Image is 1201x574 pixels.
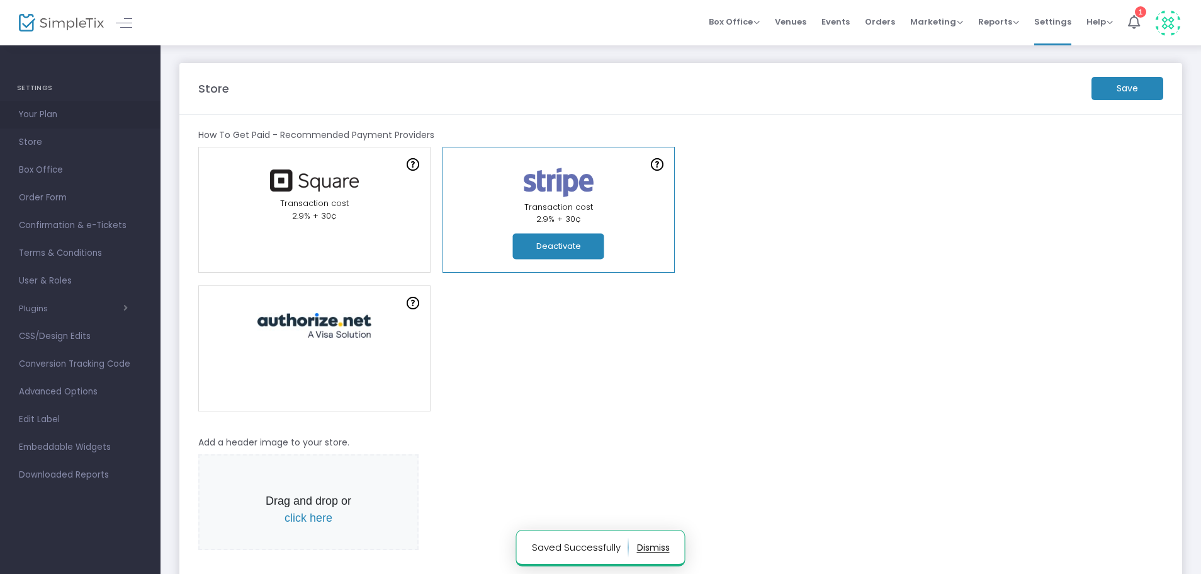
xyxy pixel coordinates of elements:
m-panel-title: Store [198,80,229,97]
button: Deactivate [513,234,604,260]
span: Orders [865,6,895,38]
span: Edit Label [19,411,142,428]
span: Transaction cost [524,201,593,213]
span: Marketing [910,16,963,28]
span: Store [19,134,142,151]
img: stripe.png [516,165,601,200]
span: Order Form [19,190,142,206]
span: Downloaded Reports [19,467,142,483]
span: Settings [1034,6,1071,38]
span: 2.9% + 30¢ [292,210,337,222]
span: User & Roles [19,273,142,289]
span: Events [821,6,850,38]
span: Transaction cost [280,197,349,209]
span: Box Office [709,16,760,28]
span: Box Office [19,162,142,178]
span: Confirmation & e-Tickets [19,217,142,234]
span: Help [1086,16,1113,28]
img: authorize.jpg [251,313,377,338]
span: Venues [775,6,806,38]
m-panel-subtitle: Add a header image to your store. [198,436,349,449]
span: 2.9% + 30¢ [536,213,581,225]
span: Terms & Conditions [19,245,142,261]
p: Drag and drop or [256,493,361,527]
img: square.png [264,169,364,192]
span: Advanced Options [19,384,142,400]
span: CSS/Design Edits [19,328,142,345]
m-panel-subtitle: How To Get Paid - Recommended Payment Providers [198,129,434,142]
button: dismiss [637,537,670,558]
span: Conversion Tracking Code [19,356,142,372]
img: question-mark [407,297,419,309]
p: Saved Successfully [532,537,629,558]
div: 1 [1135,6,1146,18]
span: Reports [978,16,1019,28]
span: Embeddable Widgets [19,439,142,456]
img: question-mark [407,158,419,171]
m-button: Save [1091,77,1163,100]
span: Your Plan [19,106,142,123]
span: click here [285,512,332,524]
h4: SETTINGS [17,76,144,101]
img: question-mark [651,158,663,171]
button: Plugins [19,304,128,314]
